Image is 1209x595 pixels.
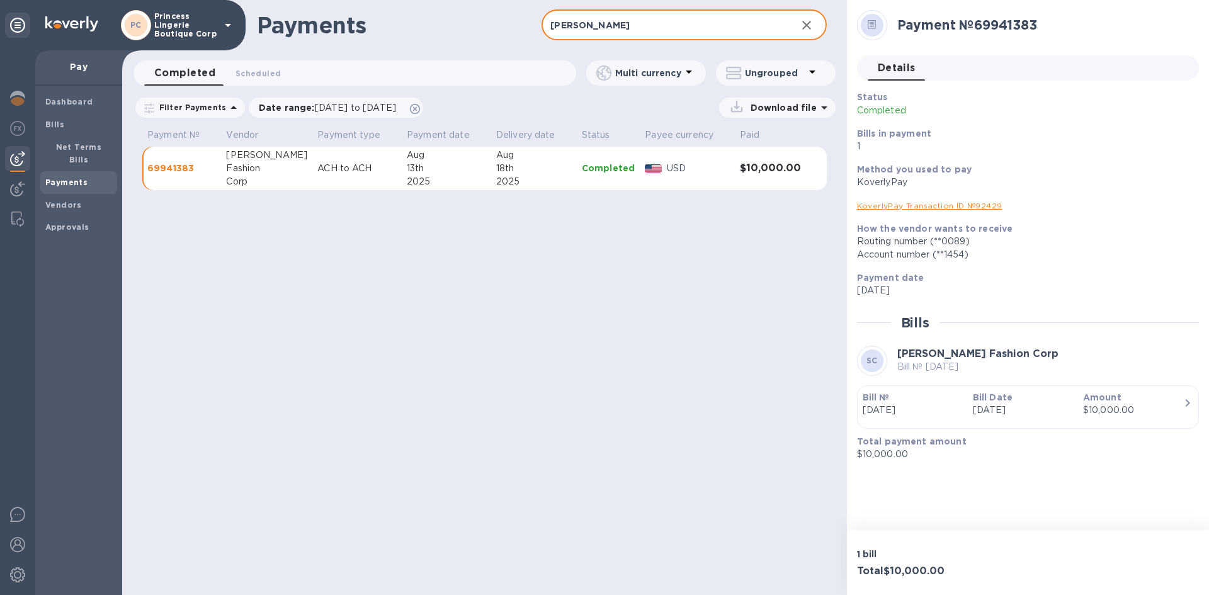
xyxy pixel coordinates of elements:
[857,248,1189,261] div: Account number (**1454)
[317,162,397,175] p: ACH to ACH
[45,178,88,187] b: Payments
[154,12,217,38] p: Princess Lingerie Boutique Corp
[667,162,730,175] p: USD
[857,385,1199,429] button: Bill №[DATE]Bill Date[DATE]Amount$10,000.00
[740,128,759,142] p: Paid
[1083,404,1183,417] div: $10,000.00
[236,67,281,80] span: Scheduled
[226,149,307,162] div: [PERSON_NAME]
[857,565,1023,577] h3: Total $10,000.00
[1083,392,1121,402] b: Amount
[973,392,1013,402] b: Bill Date
[857,436,967,446] b: Total payment amount
[130,20,142,30] b: PC
[407,175,486,188] div: 2025
[45,200,82,210] b: Vendors
[257,12,542,38] h1: Payments
[745,67,805,79] p: Ungrouped
[897,348,1059,360] b: [PERSON_NAME] Fashion Corp
[582,162,635,174] p: Completed
[317,128,380,142] p: Payment type
[147,128,200,142] p: Payment №
[857,201,1002,210] a: KoverlyPay Transaction ID № 92429
[582,128,610,142] p: Status
[857,448,1189,461] p: $10,000.00
[45,97,93,106] b: Dashboard
[226,128,275,142] span: Vendor
[154,102,226,113] p: Filter Payments
[226,128,258,142] p: Vendor
[973,404,1073,417] p: [DATE]
[857,104,1079,117] p: Completed
[407,128,486,142] span: Payment date
[866,356,878,365] b: SC
[857,273,924,283] b: Payment date
[496,175,572,188] div: 2025
[645,128,713,142] p: Payee currency
[857,164,972,174] b: Method you used to pay
[857,284,1189,297] p: [DATE]
[226,162,307,175] div: Fashion
[897,360,1059,373] p: Bill № [DATE]
[645,164,662,173] img: USD
[582,128,627,142] span: Status
[259,101,402,114] p: Date range :
[857,128,931,139] b: Bills in payment
[857,140,1189,153] p: 1
[5,13,30,38] div: Unpin categories
[645,128,730,142] span: Payee currency
[496,149,572,162] div: Aug
[45,120,64,129] b: Bills
[863,392,890,402] b: Bill №
[901,315,929,331] h2: Bills
[315,103,396,113] span: [DATE] to [DATE]
[56,142,102,164] b: Net Terms Bills
[740,162,801,174] h3: $10,000.00
[496,128,555,142] p: Delivery date
[45,222,89,232] b: Approvals
[857,548,1023,560] p: 1 bill
[863,404,963,417] p: [DATE]
[897,17,1189,33] h2: Payment № 69941383
[496,162,572,175] div: 18th
[226,175,307,188] div: Corp
[317,128,397,142] span: Payment type
[407,128,470,142] p: Payment date
[407,162,486,175] div: 13th
[45,60,112,73] p: Pay
[878,59,916,77] span: Details
[857,176,1189,189] div: KoverlyPay
[407,149,486,162] div: Aug
[147,162,216,174] p: 69941383
[249,98,423,118] div: Date range:[DATE] to [DATE]
[615,67,681,79] p: Multi currency
[746,101,817,114] p: Download file
[154,64,215,82] span: Completed
[496,128,572,142] span: Delivery date
[857,92,888,102] b: Status
[857,224,1013,234] b: How the vendor wants to receive
[45,16,98,31] img: Logo
[857,235,1189,248] div: Routing number (**0089)
[147,128,216,142] span: Payment №
[10,121,25,136] img: Foreign exchange
[740,128,776,142] span: Paid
